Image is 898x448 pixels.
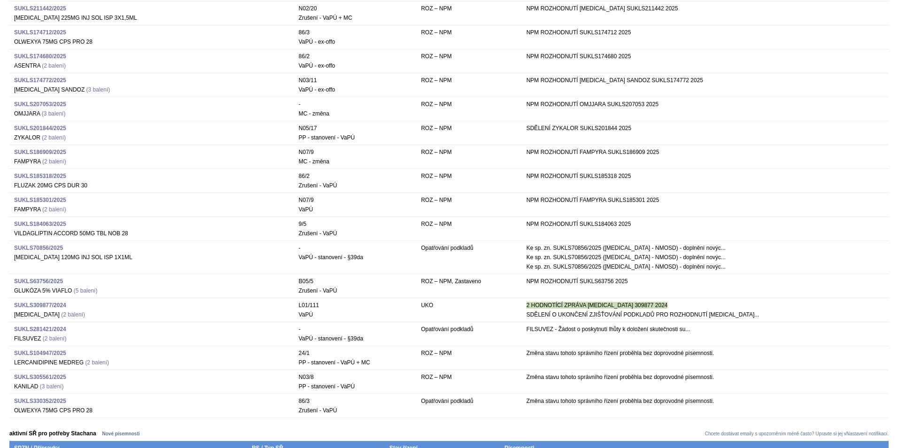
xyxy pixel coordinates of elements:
[299,39,335,45] span: VaPÚ - ex-offo
[421,173,451,179] span: ROZ – NPM
[299,326,301,332] span: -
[299,245,301,251] span: -
[421,53,451,60] span: ROZ – NPM
[299,398,310,404] span: antidepresiva, selektivní inhibitory reuptake monoaminů působící na dva transmiterové systémy (SN...
[14,335,41,342] span: FILSUVEZ
[14,39,93,45] span: OLWEXYA 75MG CPS PRO 28
[421,398,473,404] span: Opatřování podkladů
[61,311,85,318] a: (2 balení)
[526,302,668,309] span: 2 HODNOTÍCÍ ZPRÁVA [MEDICAL_DATA] 309877 2024
[74,287,98,294] a: (5 balení)
[42,62,66,69] a: (2 balení)
[299,125,317,131] span: aripiprazol, p.o.
[14,374,66,380] a: SUKLS305561/2025
[421,245,473,251] span: Opatřování podkladů
[526,254,726,261] span: Ke sp. zn. SUKLS70856/2025 ([MEDICAL_DATA] - NMOSD) - doplnění novýc...
[9,430,96,437] a: aktivní SŘ pro potřeby Stachana
[526,326,690,332] span: FILSUVEZ - Žádost o poskytnutí lhůty k doložení skutečnosti su...
[299,182,337,189] span: Zrušení - VaPÚ
[299,206,313,213] span: VaPÚ
[102,431,140,436] strong: Nové písemnosti
[14,173,66,179] a: SUKLS185318/2025
[299,311,313,318] span: VaPÚ
[14,287,72,294] span: GLUKÓZA 5% VIAFLO
[299,407,337,414] span: Zrušení - VaPÚ
[14,62,40,69] span: ASENTRA
[14,221,66,227] a: SUKLS184063/2025
[421,302,433,309] span: UKO
[449,426,889,441] td: Chcete dostávat emaily s upozorněním méně často? Upravte si jej v .
[526,53,631,60] span: NPM ROZHODNUTÍ SUKLS174680 2025
[526,245,726,251] span: Ke sp. zn. SUKLS70856/2025 ([MEDICAL_DATA] - NMOSD) - doplnění novýc...
[14,29,66,36] a: SUKLS174712/2025
[299,149,314,155] span: fampridin
[43,335,67,342] a: (2 balení)
[299,101,301,108] span: -
[421,149,451,155] span: ROZ – NPM
[299,350,310,356] span: antihypertenziva, blokátory kalciových kanálů dihydropyridinového typu dlouhodobě působící, p.o.
[14,101,66,108] a: SUKLS207053/2025
[14,278,63,285] strong: SUKLS63756/2025
[14,110,40,117] span: OMJJARA
[14,134,40,141] span: ZYKALOR
[299,29,310,36] span: antidepresiva, selektivní inhibitory reuptake monoaminů působící na dva transmiterové systémy (SN...
[421,5,451,12] span: ROZ – NPM
[421,197,451,203] span: ROZ – NPM
[86,86,110,93] a: (3 balení)
[299,77,317,84] span: pregabalin
[526,101,658,108] span: NPM ROZHODNUTÍ OMJJARA SUKLS207053 2025
[14,350,66,356] a: SUKLS104947/2025
[14,149,66,155] strong: SUKLS186909/2025
[299,374,314,380] span: lacosamid
[14,158,41,165] span: FAMPYRA
[14,5,66,12] a: SUKLS211442/2025
[526,149,659,155] span: NPM ROZHODNUTÍ FAMPYRA SUKLS186909 2025
[14,53,66,60] a: SUKLS174680/2025
[421,278,481,285] span: ROZ – NPM, Zastaveno
[14,230,128,237] span: VILDAGLIPTIN ACCORD 50MG TBL NOB 28
[846,431,887,436] a: Nastavení notifikací
[14,302,66,309] a: SUKLS309877/2024
[14,359,84,366] span: LERCANIDIPINE MEDREG
[14,398,66,404] a: SUKLS330352/2025
[299,335,363,342] span: VaPÚ - stanovení - §39da
[421,221,451,227] span: ROZ – NPM
[421,374,451,380] span: ROZ – NPM
[526,29,631,36] span: NPM ROZHODNUTÍ SUKLS174712 2025
[299,278,313,285] span: cukry
[421,77,451,84] span: ROZ – NPM
[421,125,451,131] span: ROZ – NPM
[522,346,889,370] td: Změna stavu tohoto správního řízení proběhla bez doprovodné písemnosti.
[526,311,759,318] span: SDĚLENÍ O UKONČENÍ ZJIŠŤOVÁNÍ PODKLADŮ PRO ROZHODNUTÍ [MEDICAL_DATA]...
[14,125,66,131] strong: SUKLS201844/2025
[299,197,314,203] span: fampridin
[40,383,64,390] a: (3 balení)
[299,221,307,227] span: léčiva k terapii diabetu, léčiva ovlivňující inkretinový systém
[14,383,38,390] span: KANILAD
[299,230,337,237] span: Zrušení - VaPÚ
[421,101,451,108] span: ROZ – NPM
[526,77,703,84] span: NPM ROZHODNUTÍ [MEDICAL_DATA] SANDOZ SUKLS174772 2025
[14,77,66,84] strong: SUKLS174772/2025
[522,370,889,394] td: Změna stavu tohoto správního řízení proběhla bez doprovodné písemnosti.
[299,5,317,12] span: monoklonální protilátky – antimigrenika
[522,394,889,417] td: Změna stavu tohoto správního řízení proběhla bez doprovodné písemnosti.
[421,350,451,356] span: ROZ – NPM
[299,110,329,117] span: MC - změna
[526,221,631,227] span: NPM ROZHODNUTÍ SUKLS184063 2025
[85,359,109,366] a: (2 balení)
[14,197,66,203] a: SUKLS185301/2025
[42,134,66,141] a: (2 balení)
[14,206,41,213] span: FAMPYRA
[14,245,63,251] a: SUKLS70856/2025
